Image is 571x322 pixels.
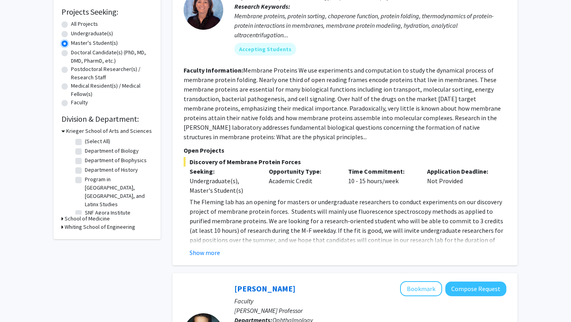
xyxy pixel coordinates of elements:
[6,286,34,316] iframe: Chat
[234,306,506,315] p: [PERSON_NAME] Professor
[71,65,153,82] label: Postdoctoral Researcher(s) / Research Staff
[71,39,118,47] label: Master's Student(s)
[71,82,153,98] label: Medical Resident(s) / Medical Fellow(s)
[234,296,506,306] p: Faculty
[421,167,500,195] div: Not Provided
[71,20,98,28] label: All Projects
[65,215,110,223] h3: School of Medicine
[66,127,152,135] h3: Krieger School of Arts and Sciences
[269,167,336,176] p: Opportunity Type:
[190,197,506,264] p: The Fleming lab has an opening for masters or undergraduate researchers to conduct experiments on...
[190,167,257,176] p: Seeking:
[61,7,153,17] h2: Projects Seeking:
[184,146,506,155] p: Open Projects
[71,48,153,65] label: Doctoral Candidate(s) (PhD, MD, DMD, PharmD, etc.)
[234,284,295,293] a: [PERSON_NAME]
[445,282,506,296] button: Compose Request to Yannis Paulus
[234,43,296,56] mat-chip: Accepting Students
[427,167,494,176] p: Application Deadline:
[61,114,153,124] h2: Division & Department:
[85,137,110,146] label: (Select All)
[184,157,506,167] span: Discovery of Membrane Protein Forces
[85,147,139,155] label: Department of Biology
[263,167,342,195] div: Academic Credit
[234,11,506,40] div: Membrane proteins, protein sorting, chaperone function, protein folding, thermodynamics of protei...
[190,176,257,195] div: Undergraduate(s), Master's Student(s)
[85,156,147,165] label: Department of Biophysics
[184,66,243,74] b: Faculty Information:
[400,281,442,296] button: Add Yannis Paulus to Bookmarks
[85,166,138,174] label: Department of History
[234,2,290,10] b: Research Keywords:
[71,29,113,38] label: Undergraduate(s)
[71,98,88,107] label: Faculty
[348,167,416,176] p: Time Commitment:
[342,167,422,195] div: 10 - 15 hours/week
[85,175,151,209] label: Program in [GEOGRAPHIC_DATA], [GEOGRAPHIC_DATA], and Latinx Studies
[184,66,501,141] fg-read-more: Membrane Proteins We use experiments and computation to study the dynamical process of membrane p...
[65,223,135,231] h3: Whiting School of Engineering
[190,248,220,257] button: Show more
[85,209,130,217] label: SNF Agora Institute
